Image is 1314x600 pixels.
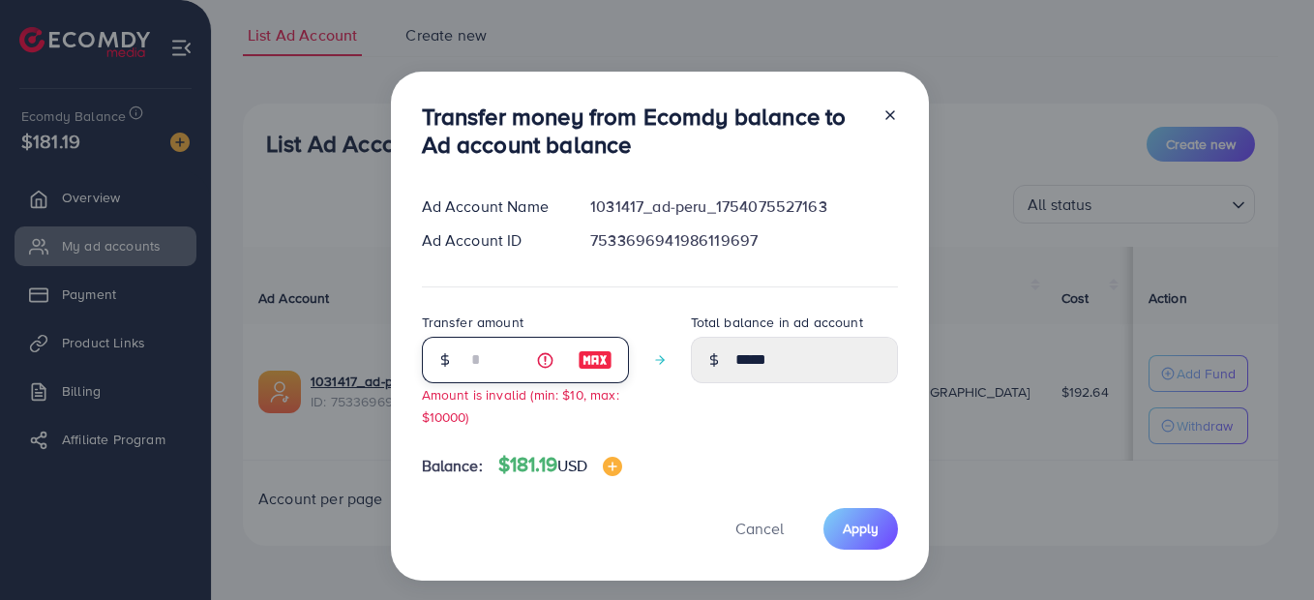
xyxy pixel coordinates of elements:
img: image [578,348,612,372]
label: Total balance in ad account [691,313,863,332]
span: Cancel [735,518,784,539]
label: Transfer amount [422,313,523,332]
div: Ad Account Name [406,195,576,218]
small: Amount is invalid (min: $10, max: $10000) [422,385,619,426]
h3: Transfer money from Ecomdy balance to Ad account balance [422,103,867,159]
div: Ad Account ID [406,229,576,252]
span: Apply [843,519,879,538]
button: Apply [823,508,898,550]
iframe: Chat [1232,513,1299,585]
div: 7533696941986119697 [575,229,912,252]
div: 1031417_ad-peru_1754075527163 [575,195,912,218]
h4: $181.19 [498,453,623,477]
img: image [603,457,622,476]
span: Balance: [422,455,483,477]
span: USD [557,455,587,476]
button: Cancel [711,508,808,550]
